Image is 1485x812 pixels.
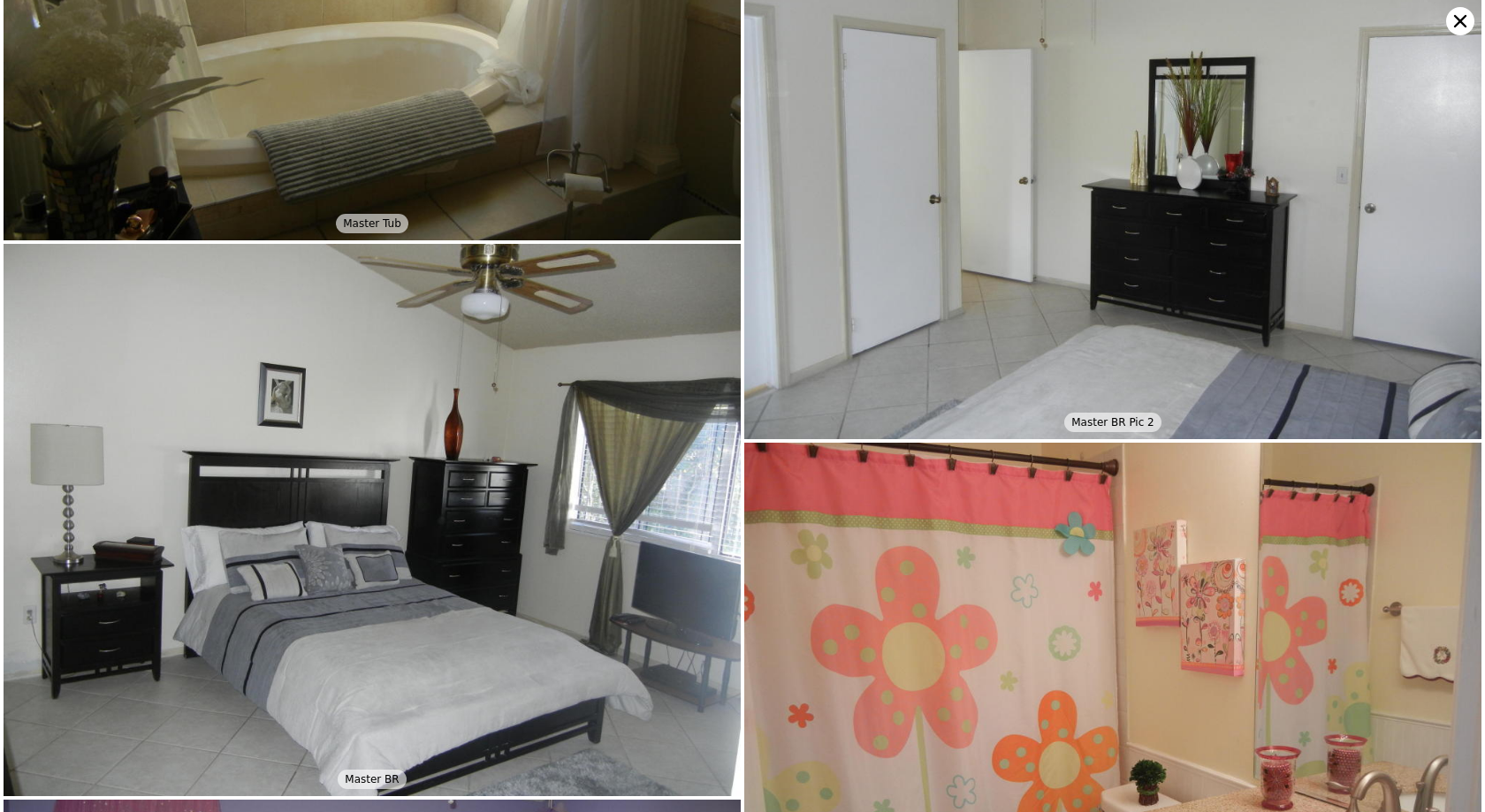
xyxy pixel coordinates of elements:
div: Master BR Pic 2 [1064,413,1161,432]
div: Master Tub [336,214,408,233]
img: Master BR [4,244,741,797]
div: Master BR [338,770,406,789]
